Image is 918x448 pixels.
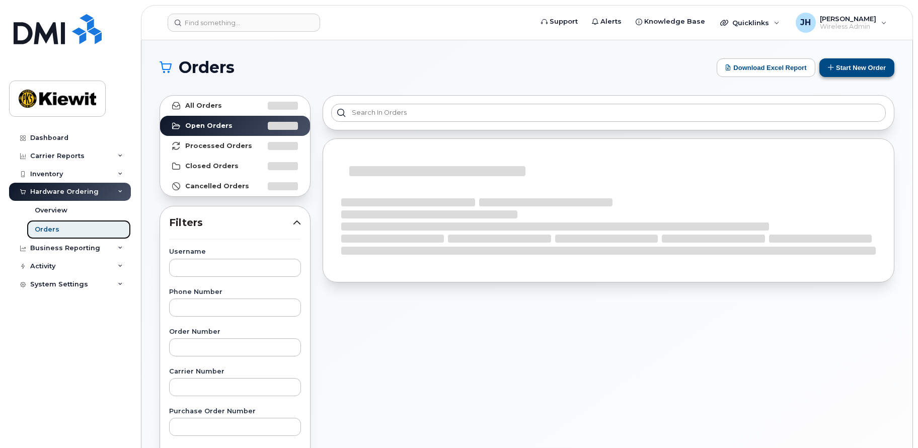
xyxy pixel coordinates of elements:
label: Username [169,249,301,255]
label: Carrier Number [169,368,301,375]
iframe: Messenger Launcher [874,404,910,440]
a: Processed Orders [160,136,310,156]
a: Open Orders [160,116,310,136]
button: Download Excel Report [717,58,815,77]
button: Start New Order [819,58,894,77]
label: Order Number [169,329,301,335]
label: Phone Number [169,289,301,295]
label: Purchase Order Number [169,408,301,415]
strong: All Orders [185,102,222,110]
span: Orders [179,60,235,75]
strong: Closed Orders [185,162,239,170]
a: Cancelled Orders [160,176,310,196]
strong: Processed Orders [185,142,252,150]
a: Closed Orders [160,156,310,176]
strong: Cancelled Orders [185,182,249,190]
a: All Orders [160,96,310,116]
span: Filters [169,215,293,230]
strong: Open Orders [185,122,233,130]
input: Search in orders [331,104,886,122]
